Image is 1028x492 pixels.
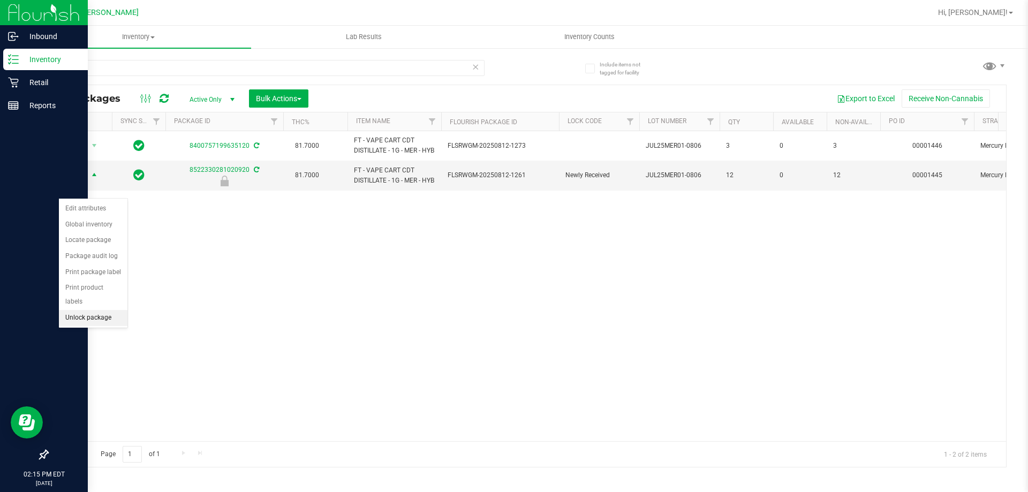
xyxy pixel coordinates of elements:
[11,406,43,438] iframe: Resource center
[164,176,285,186] div: Newly Received
[550,32,629,42] span: Inventory Counts
[448,141,553,151] span: FLSRWGM-20250812-1273
[902,89,990,108] button: Receive Non-Cannabis
[174,117,210,125] a: Package ID
[120,117,162,125] a: Sync Status
[252,166,259,173] span: Sync from Compliance System
[646,141,713,151] span: JUL25MER01-0806
[448,170,553,180] span: FLSRWGM-20250812-1261
[935,446,995,462] span: 1 - 2 of 2 items
[290,138,324,154] span: 81.7000
[266,112,283,131] a: Filter
[728,118,740,126] a: Qty
[8,77,19,88] inline-svg: Retail
[830,89,902,108] button: Export to Excel
[59,248,127,264] li: Package audit log
[833,141,874,151] span: 3
[354,165,435,186] span: FT - VAPE CART CDT DISTILLATE - 1G - MER - HYB
[26,32,251,42] span: Inventory
[190,142,250,149] a: 8400757199635120
[56,93,131,104] span: All Packages
[133,168,145,183] span: In Sync
[648,117,686,125] a: Lot Number
[252,142,259,149] span: Sync from Compliance System
[256,94,301,103] span: Bulk Actions
[780,141,820,151] span: 0
[726,170,767,180] span: 12
[19,99,83,112] p: Reports
[59,201,127,217] li: Edit attributes
[568,117,602,125] a: Lock Code
[646,170,713,180] span: JUL25MER01-0806
[251,26,477,48] a: Lab Results
[780,170,820,180] span: 0
[92,446,169,463] span: Page of 1
[59,217,127,233] li: Global inventory
[622,112,639,131] a: Filter
[59,264,127,281] li: Print package label
[726,141,767,151] span: 3
[88,168,101,183] span: select
[5,479,83,487] p: [DATE]
[59,310,127,326] li: Unlock package
[912,171,942,179] a: 00001445
[912,142,942,149] a: 00001446
[354,135,435,156] span: FT - VAPE CART CDT DISTILLATE - 1G - MER - HYB
[292,118,309,126] a: THC%
[331,32,396,42] span: Lab Results
[5,470,83,479] p: 02:15 PM EDT
[8,31,19,42] inline-svg: Inbound
[290,168,324,183] span: 81.7000
[47,60,485,76] input: Search Package ID, Item Name, SKU, Lot or Part Number...
[80,8,139,17] span: [PERSON_NAME]
[565,170,633,180] span: Newly Received
[249,89,308,108] button: Bulk Actions
[19,53,83,66] p: Inventory
[982,117,1004,125] a: Strain
[148,112,165,131] a: Filter
[59,232,127,248] li: Locate package
[59,280,127,309] li: Print product labels
[8,54,19,65] inline-svg: Inventory
[424,112,441,131] a: Filter
[938,8,1008,17] span: Hi, [PERSON_NAME]!
[19,30,83,43] p: Inbound
[190,166,250,173] a: 8522330281020920
[833,170,874,180] span: 12
[835,118,883,126] a: Non-Available
[477,26,702,48] a: Inventory Counts
[133,138,145,153] span: In Sync
[956,112,974,131] a: Filter
[782,118,814,126] a: Available
[600,60,653,77] span: Include items not tagged for facility
[889,117,905,125] a: PO ID
[123,446,142,463] input: 1
[88,138,101,153] span: select
[450,118,517,126] a: Flourish Package ID
[19,76,83,89] p: Retail
[702,112,720,131] a: Filter
[472,60,479,74] span: Clear
[356,117,390,125] a: Item Name
[26,26,251,48] a: Inventory
[8,100,19,111] inline-svg: Reports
